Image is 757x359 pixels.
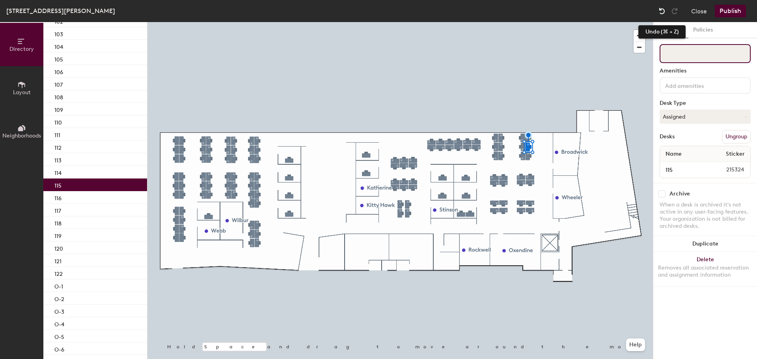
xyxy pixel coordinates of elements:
p: O-1 [54,281,63,290]
input: Unnamed desk [662,164,707,175]
p: 106 [54,67,63,76]
p: 114 [54,167,62,177]
span: Directory [9,46,34,52]
div: Desks [660,134,675,140]
p: O-6 [54,344,64,353]
p: 107 [54,79,63,88]
img: Redo [671,7,679,15]
p: 122 [54,268,63,277]
span: 215324 [707,166,749,174]
p: 116 [54,193,62,202]
p: O-5 [54,331,64,340]
button: Details [660,22,688,38]
button: DeleteRemoves all associated reservation and assignment information [653,252,757,286]
p: 103 [54,29,63,38]
button: Duplicate [653,236,757,252]
button: Help [626,339,645,351]
div: [STREET_ADDRESS][PERSON_NAME] [6,6,115,16]
p: 120 [54,243,63,252]
div: Archive [669,191,690,197]
img: Undo [658,7,666,15]
p: 108 [54,92,63,101]
span: Sticker [722,147,749,161]
p: 115 [54,180,62,189]
p: 104 [54,41,63,50]
input: Add amenities [664,80,735,90]
div: When a desk is archived it's not active in any user-facing features. Your organization is not bil... [660,201,751,230]
div: Desk Type [660,100,751,106]
p: 105 [54,54,63,63]
span: Name [662,147,686,161]
p: 110 [54,117,62,126]
span: Layout [13,89,31,96]
button: Publish [715,5,746,17]
div: Amenities [660,68,751,74]
p: 121 [54,256,62,265]
button: Policies [688,22,718,38]
p: 119 [54,231,62,240]
p: 112 [54,142,62,151]
p: O-3 [54,306,64,315]
p: 113 [54,155,62,164]
p: 118 [54,218,62,227]
button: Close [691,5,707,17]
div: Removes all associated reservation and assignment information [658,264,752,279]
p: 109 [54,104,63,113]
p: O-4 [54,319,64,328]
button: Ungroup [722,130,751,143]
p: 111 [54,130,60,139]
p: O-2 [54,294,64,303]
button: Assigned [660,110,751,124]
p: 117 [54,205,61,214]
span: Neighborhoods [2,132,41,139]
